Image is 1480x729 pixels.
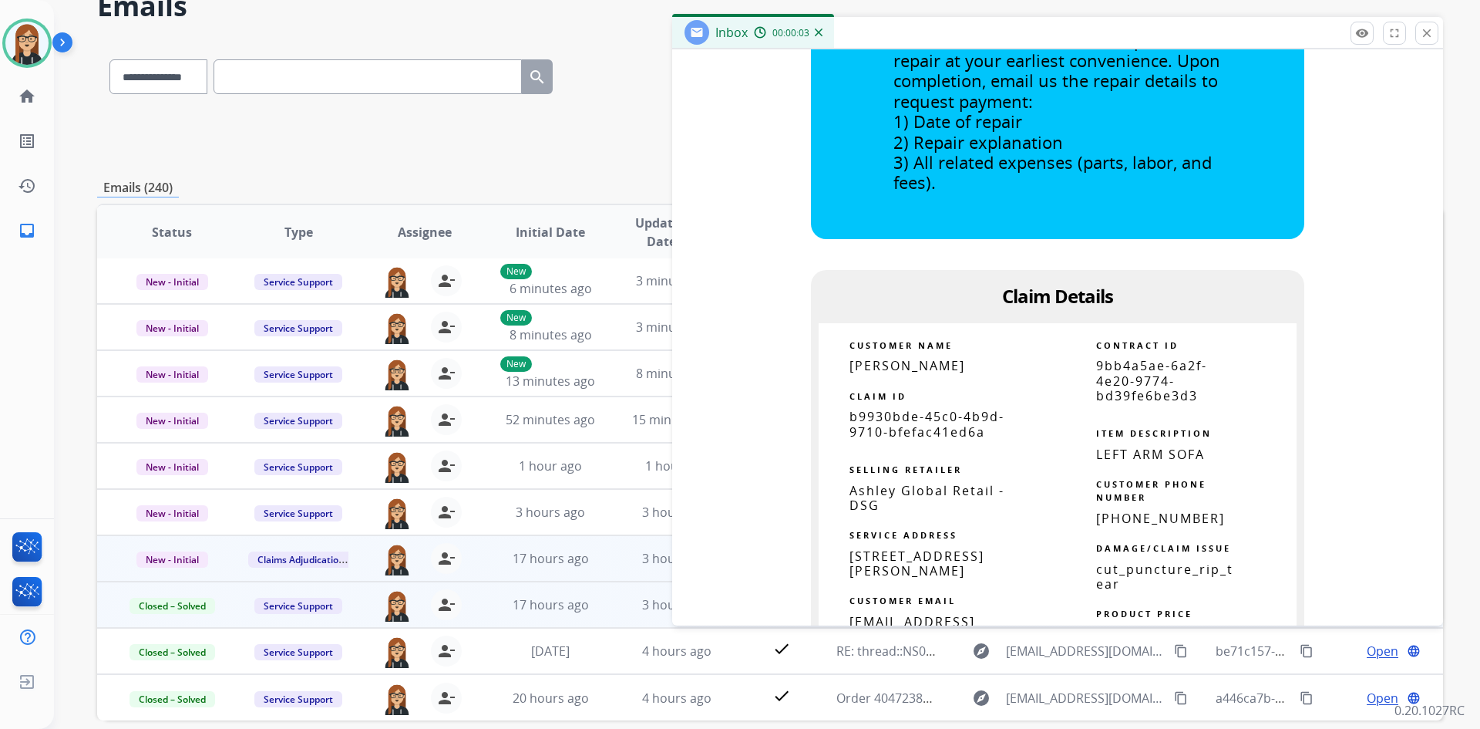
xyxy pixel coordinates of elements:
[382,404,412,437] img: agent-avatar
[715,24,748,41] span: Inbox
[136,413,208,429] span: New - Initial
[437,457,456,475] mat-icon: person_remove
[772,27,809,39] span: 00:00:03
[1002,283,1113,309] span: Claim Details
[136,459,208,475] span: New - Initial
[849,408,1004,440] span: b9930bde-45c0-4b9d-9710-bfefac41ed6a
[506,373,595,390] span: 13 minutes ago
[254,459,342,475] span: Service Support
[1407,644,1421,658] mat-icon: language
[972,642,991,660] mat-icon: explore
[516,504,585,521] span: 3 hours ago
[254,320,342,336] span: Service Support
[531,643,570,660] span: [DATE]
[382,265,412,298] img: agent-avatar
[5,22,49,65] img: avatar
[636,365,718,382] span: 8 minutes ago
[254,598,342,614] span: Service Support
[1096,608,1192,619] strong: PRODUCT PRICE
[513,690,589,707] span: 20 hours ago
[437,503,456,521] mat-icon: person_remove
[1394,701,1465,720] p: 0.20.1027RC
[1096,357,1207,403] span: 9bb4a5ae-6a2f-4e20-9774-bd39fe6be3d3
[382,543,412,575] img: agent-avatar
[437,410,456,429] mat-icon: person_remove
[129,598,215,614] span: Closed – Solved
[506,411,595,428] span: 52 minutes ago
[1006,642,1165,660] span: [EMAIL_ADDRESS][DOMAIN_NAME]
[382,497,412,529] img: agent-avatar
[1096,427,1212,439] strong: ITEM DESCRIPTION
[513,550,589,567] span: 17 hours ago
[645,457,708,474] span: 1 hour ago
[437,272,456,290] mat-icon: person_remove
[437,549,456,568] mat-icon: person_remove
[18,221,36,240] mat-icon: inbox
[382,312,412,344] img: agent-avatar
[849,529,957,541] strong: SERVICE ADDRESS
[398,223,452,241] span: Assignee
[500,310,532,326] p: New
[627,214,697,251] span: Updated Date
[1367,642,1398,660] span: Open
[136,274,208,290] span: New - Initial
[1096,561,1233,592] span: cut_puncture_rip_tear
[849,339,953,351] strong: CUSTOMER NAME
[382,683,412,715] img: agent-avatar
[382,636,412,668] img: agent-avatar
[1355,26,1369,40] mat-icon: remove_red_eye
[510,280,592,297] span: 6 minutes ago
[642,643,711,660] span: 4 hours ago
[516,223,585,241] span: Initial Date
[849,464,962,475] strong: SELLING RETAILER
[1096,542,1231,554] strong: DAMAGE/CLAIM ISSUE
[254,274,342,290] span: Service Support
[500,356,532,372] p: New
[254,644,342,660] span: Service Support
[1407,691,1421,705] mat-icon: language
[382,589,412,622] img: agent-avatar
[248,552,354,568] span: Claims Adjudication
[849,482,1004,514] span: Ashley Global Retail - DSG
[284,223,313,241] span: Type
[1174,644,1188,658] mat-icon: content_copy
[254,691,342,707] span: Service Support
[636,319,718,336] span: 3 minutes ago
[1174,691,1188,705] mat-icon: content_copy
[18,177,36,195] mat-icon: history
[893,130,1063,154] span: 2) Repair explanation
[1096,339,1179,351] strong: CONTRACT ID
[772,640,791,658] mat-icon: check
[254,366,342,383] span: Service Support
[1387,26,1401,40] mat-icon: fullscreen
[1216,643,1451,660] span: be71c157-e5af-4aee-ae70-203e18b68272
[254,505,342,521] span: Service Support
[152,223,192,241] span: Status
[437,689,456,707] mat-icon: person_remove
[849,357,965,374] span: [PERSON_NAME]
[632,411,721,428] span: 15 minutes ago
[437,364,456,383] mat-icon: person_remove
[254,413,342,429] span: Service Support
[1367,689,1398,707] span: Open
[772,687,791,705] mat-icon: check
[849,548,984,579] span: [STREET_ADDRESS][PERSON_NAME]
[519,457,582,474] span: 1 hour ago
[849,390,906,402] strong: CLAIM ID
[1096,446,1205,463] span: LEFT ARM SOFA
[1096,510,1225,527] span: [PHONE_NUMBER]
[642,504,711,521] span: 3 hours ago
[18,87,36,106] mat-icon: home
[1096,478,1206,503] strong: CUSTOMER PHONE NUMBER
[129,691,215,707] span: Closed – Solved
[382,358,412,390] img: agent-avatar
[849,595,956,606] strong: CUSTOMER EMAIL
[136,366,208,383] span: New - Initial
[972,689,991,707] mat-icon: explore
[836,690,943,707] span: Order 4047238040
[1300,644,1313,658] mat-icon: content_copy
[513,596,589,613] span: 17 hours ago
[893,110,1022,133] span: 1) Date of repair
[18,132,36,150] mat-icon: list_alt
[528,68,547,86] mat-icon: search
